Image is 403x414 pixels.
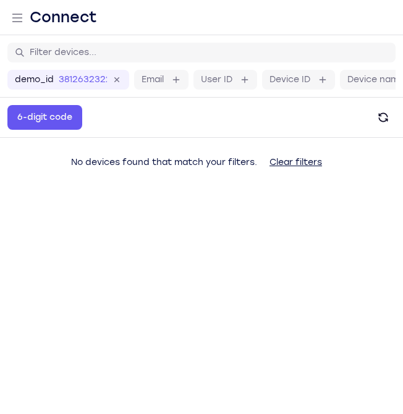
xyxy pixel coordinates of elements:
[201,74,232,86] label: User ID
[15,74,54,86] label: demo_id
[142,74,164,86] label: Email
[7,105,82,130] button: 6-digit code
[269,74,310,86] label: Device ID
[260,150,332,175] button: Clear filters
[371,105,396,130] button: Refresh
[71,157,257,167] span: No devices found that match your filters.
[30,46,388,59] input: Filter devices...
[30,7,97,27] h1: Connect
